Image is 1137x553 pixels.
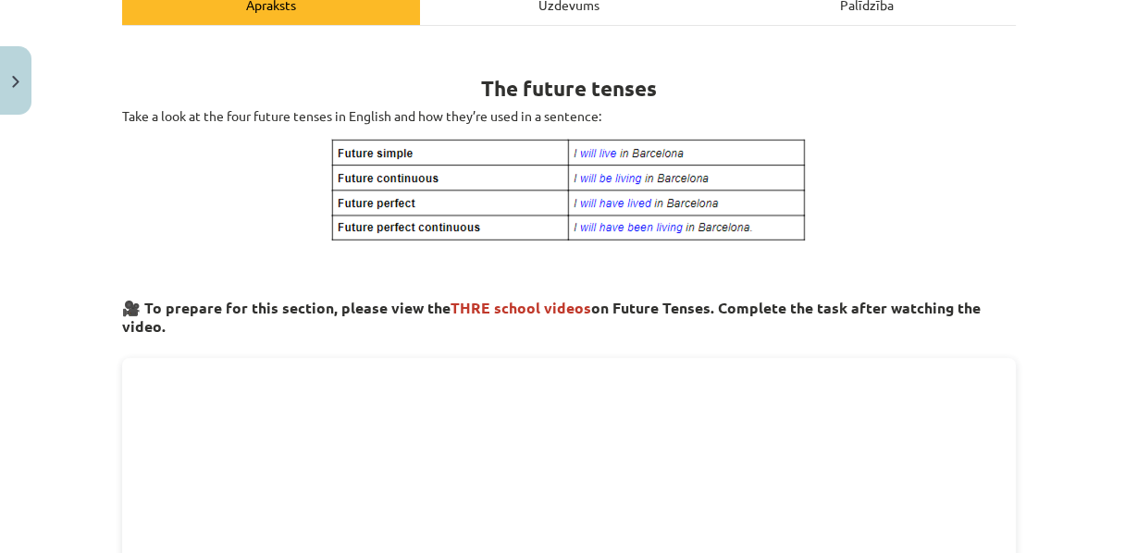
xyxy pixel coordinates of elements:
[481,75,657,102] b: The future tenses
[12,76,19,88] img: icon-close-lesson-0947bae3869378f0d4975bcd49f059093ad1ed9edebbc8119c70593378902aed.svg
[451,298,591,317] span: THRE school videos
[122,298,981,336] strong: 🎥 To prepare for this section, please view the on Future Tenses. Complete the task after watching...
[122,106,1016,126] p: Take a look at the four future tenses in English and how they’re used in a sentence:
